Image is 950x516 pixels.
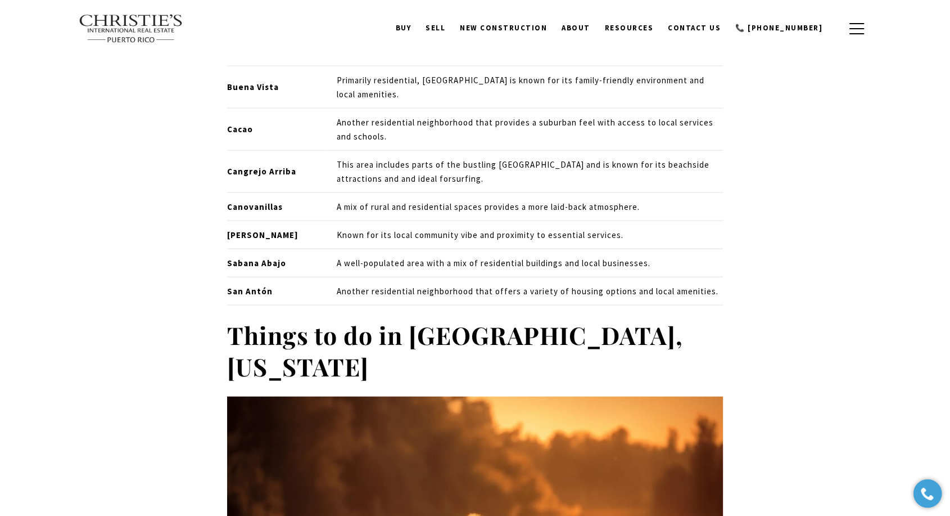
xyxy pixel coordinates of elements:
td: Primarily residential, [GEOGRAPHIC_DATA] is known for its family-friendly environment and local a... [328,66,723,109]
td: Known for its local community vibe and proximity to essential services. [328,221,723,249]
a: New Construction [453,17,554,39]
td: Another residential neighborhood that offers a variety of housing options and local amenities. [328,277,723,306]
a: About [554,17,598,39]
span: 📞 [PHONE_NUMBER] [735,23,822,33]
td: Another residential neighborhood that provides a suburban feel with access to local services and ... [328,109,723,151]
strong: Canovanillas [227,201,283,212]
strong: San Antón [227,286,273,297]
span: . [481,173,483,184]
strong: Things to do in [GEOGRAPHIC_DATA], [US_STATE] [227,318,683,383]
a: Resources [598,17,661,39]
strong: Buena Vista [227,82,279,92]
a: BUY [388,17,419,39]
strong: Sabana Abajo [227,258,286,268]
strong: Cacao [227,124,253,134]
td: A well-populated area with a mix of residential buildings and local businesses. [328,249,723,277]
img: Christie's International Real Estate text transparent background [79,14,183,43]
a: SELL [418,17,453,39]
span: New Construction [460,23,547,33]
strong: [PERSON_NAME] [227,230,298,240]
span: This area includes parts of the bustling [GEOGRAPHIC_DATA] and is known for its beachside attract... [337,159,709,184]
span: Contact Us [668,23,721,33]
strong: Cangrejo Arriba [227,166,296,177]
span: surfing [452,173,481,184]
td: A mix of rural and residential spaces provides a more laid-back atmosphere. [328,193,723,221]
a: 📞 [PHONE_NUMBER] [728,17,830,39]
